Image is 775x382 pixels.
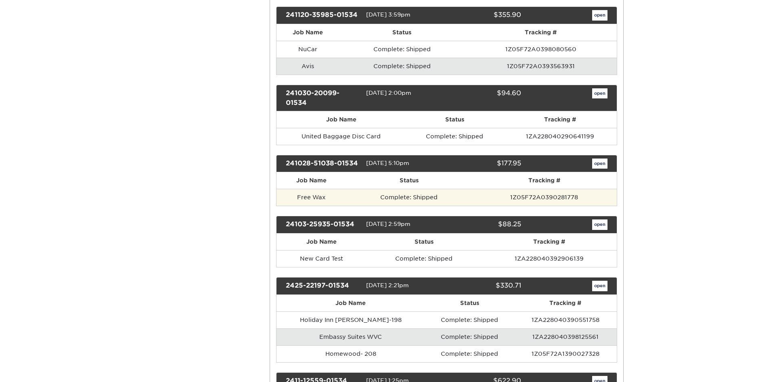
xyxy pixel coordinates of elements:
th: Status [367,234,482,250]
th: Tracking # [465,24,617,41]
a: open [592,10,607,21]
div: $177.95 [440,159,527,169]
td: 1Z05F72A0398080560 [465,41,617,58]
div: $355.90 [440,10,527,21]
td: 1ZA228040290641199 [503,128,617,145]
th: Tracking # [481,234,617,250]
a: open [592,159,607,169]
th: Tracking # [503,111,617,128]
div: 24103-25935-01534 [280,219,366,230]
a: open [592,219,607,230]
a: open [592,281,607,291]
span: [DATE] 3:59pm [366,11,411,18]
td: 1Z05F72A0393563931 [465,58,617,75]
td: Embassy Suites WVC [276,328,425,345]
div: 241028-51038-01534 [280,159,366,169]
td: Complete: Shipped [347,189,472,206]
th: Job Name [276,172,347,189]
td: Complete: Shipped [339,58,465,75]
th: Status [347,172,472,189]
span: [DATE] 5:10pm [366,160,409,166]
th: Tracking # [471,172,617,189]
td: Free Wax [276,189,347,206]
span: [DATE] 2:00pm [366,90,411,96]
td: Holiday Inn [PERSON_NAME]-198 [276,311,425,328]
th: Status [425,295,514,311]
td: 1ZA228040390551758 [514,311,617,328]
th: Tracking # [514,295,617,311]
th: Status [339,24,465,41]
span: [DATE] 2:59pm [366,221,411,228]
th: Job Name [276,111,406,128]
td: 1ZA228040392906139 [481,250,617,267]
th: Job Name [276,24,339,41]
th: Job Name [276,234,367,250]
td: Complete: Shipped [339,41,465,58]
td: United Baggage Disc Card [276,128,406,145]
div: $88.25 [440,219,527,230]
td: Complete: Shipped [425,311,514,328]
div: 241030-20099-01534 [280,88,366,108]
div: 241120-35985-01534 [280,10,366,21]
div: $94.60 [440,88,527,108]
div: $330.71 [440,281,527,291]
td: 1ZA228040398125561 [514,328,617,345]
td: Avis [276,58,339,75]
td: Homewood- 208 [276,345,425,362]
div: 2425-22197-01534 [280,281,366,291]
th: Job Name [276,295,425,311]
td: NuCar [276,41,339,58]
td: Complete: Shipped [425,328,514,345]
td: New Card Test [276,250,367,267]
td: Complete: Shipped [425,345,514,362]
span: [DATE] 2:21pm [366,282,409,288]
a: open [592,88,607,99]
td: 1Z05F72A1390027328 [514,345,617,362]
td: Complete: Shipped [406,128,503,145]
td: 1Z05F72A0390281778 [471,189,617,206]
th: Status [406,111,503,128]
td: Complete: Shipped [367,250,482,267]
